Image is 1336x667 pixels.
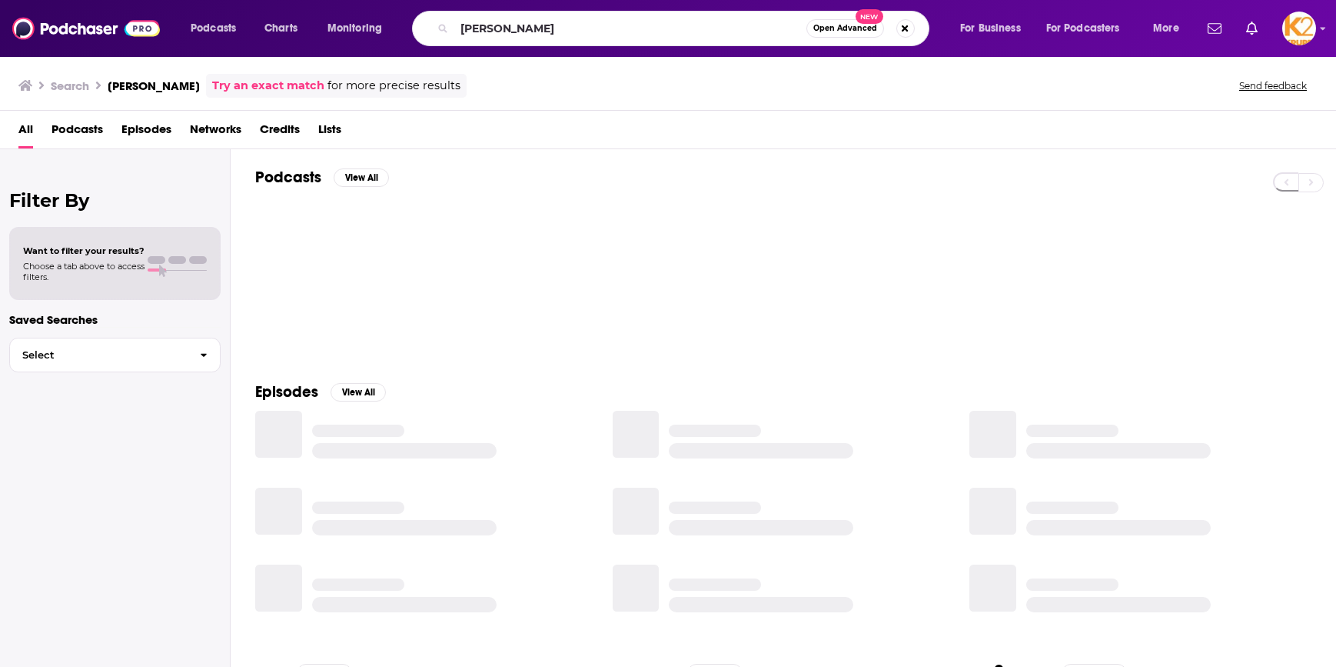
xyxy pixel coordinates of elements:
[18,117,33,148] a: All
[212,77,324,95] a: Try an exact match
[813,25,877,32] span: Open Advanced
[454,16,806,41] input: Search podcasts, credits, & more...
[9,338,221,372] button: Select
[264,18,297,39] span: Charts
[427,11,944,46] div: Search podcasts, credits, & more...
[334,168,389,187] button: View All
[1142,16,1198,41] button: open menu
[1201,15,1228,42] a: Show notifications dropdown
[108,78,200,93] h3: [PERSON_NAME]
[1282,12,1316,45] span: Logged in as K2Krupp
[9,312,221,327] p: Saved Searches
[255,382,386,402] a: EpisodesView All
[806,19,884,38] button: Open AdvancedNew
[1235,79,1311,92] button: Send feedback
[180,16,256,41] button: open menu
[1240,15,1264,42] a: Show notifications dropdown
[318,117,341,148] a: Lists
[1153,18,1179,39] span: More
[10,350,188,360] span: Select
[255,168,389,187] a: PodcastsView All
[191,18,236,39] span: Podcasts
[317,16,402,41] button: open menu
[960,18,1021,39] span: For Business
[1046,18,1120,39] span: For Podcasters
[51,78,89,93] h3: Search
[190,117,241,148] a: Networks
[1282,12,1316,45] button: Show profile menu
[255,382,318,402] h2: Episodes
[255,168,321,187] h2: Podcasts
[331,383,386,402] button: View All
[327,18,382,39] span: Monitoring
[254,16,307,41] a: Charts
[327,77,460,95] span: for more precise results
[1282,12,1316,45] img: User Profile
[52,117,103,148] a: Podcasts
[260,117,300,148] a: Credits
[121,117,171,148] a: Episodes
[856,9,883,24] span: New
[949,16,1040,41] button: open menu
[23,261,145,282] span: Choose a tab above to access filters.
[23,245,145,256] span: Want to filter your results?
[9,189,221,212] h2: Filter By
[12,14,160,43] img: Podchaser - Follow, Share and Rate Podcasts
[1036,16,1142,41] button: open menu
